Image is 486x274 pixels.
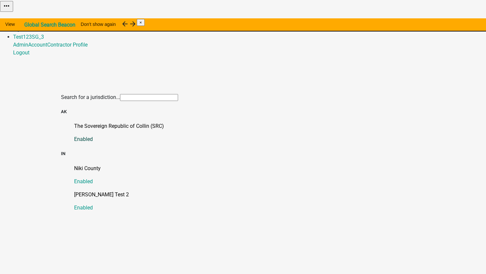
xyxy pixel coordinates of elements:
[74,121,425,129] p: The Sovereign Republic of Collin (SRC)
[3,1,10,9] i: more_horiz
[75,18,121,30] button: Don't show again
[129,20,137,28] i: arrow_forward
[13,40,486,56] div: Test123SG_3
[13,17,28,23] a: Admin
[28,41,47,47] a: Account
[24,22,75,28] strong: Global Search Beacon
[74,134,425,142] p: Enabled
[61,93,120,99] label: Search for a jurisdiction...
[74,164,425,171] p: Niki County
[74,164,425,185] a: Niki CountyEnabled
[61,149,425,156] h5: IN
[74,190,425,211] a: [PERSON_NAME] Test 2Enabled
[47,41,88,47] a: Contractor Profile
[137,19,145,26] button: Close
[13,41,28,47] a: Admin
[74,203,425,211] p: Enabled
[74,190,425,198] p: [PERSON_NAME] Test 2
[13,33,44,39] a: Test123SG_3
[61,108,425,114] h5: AK
[74,177,425,185] p: Enabled
[121,20,129,28] i: arrow_back
[13,49,30,55] a: Logout
[74,121,425,142] a: The Sovereign Republic of Collin (SRC)Enabled
[139,20,142,25] span: ×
